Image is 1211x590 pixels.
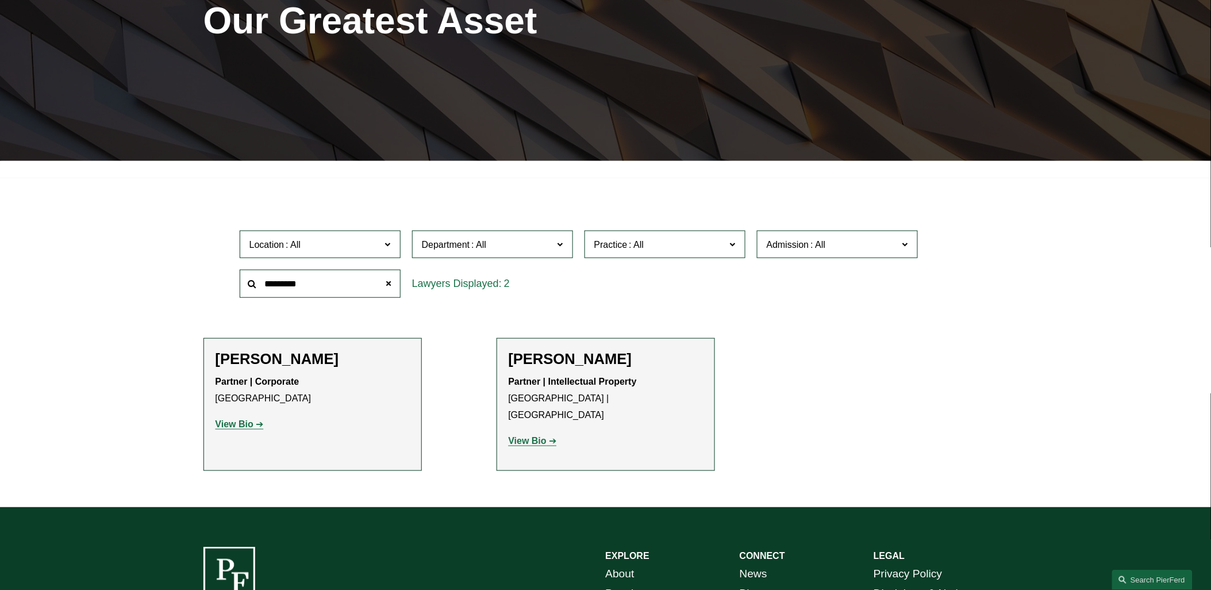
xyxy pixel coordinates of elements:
[216,374,410,407] p: [GEOGRAPHIC_DATA]
[216,419,264,429] a: View Bio
[509,350,703,368] h2: [PERSON_NAME]
[216,350,410,368] h2: [PERSON_NAME]
[422,240,470,250] span: Department
[216,377,299,386] strong: Partner | Corporate
[1112,570,1193,590] a: Search this site
[594,240,628,250] span: Practice
[606,564,635,584] a: About
[509,374,703,423] p: [GEOGRAPHIC_DATA] | [GEOGRAPHIC_DATA]
[740,551,785,561] strong: CONNECT
[874,551,905,561] strong: LEGAL
[874,564,942,584] a: Privacy Policy
[509,377,637,386] strong: Partner | Intellectual Property
[216,419,253,429] strong: View Bio
[509,436,557,446] a: View Bio
[509,436,547,446] strong: View Bio
[249,240,285,250] span: Location
[504,278,510,289] span: 2
[606,551,649,561] strong: EXPLORE
[767,240,809,250] span: Admission
[740,564,767,584] a: News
